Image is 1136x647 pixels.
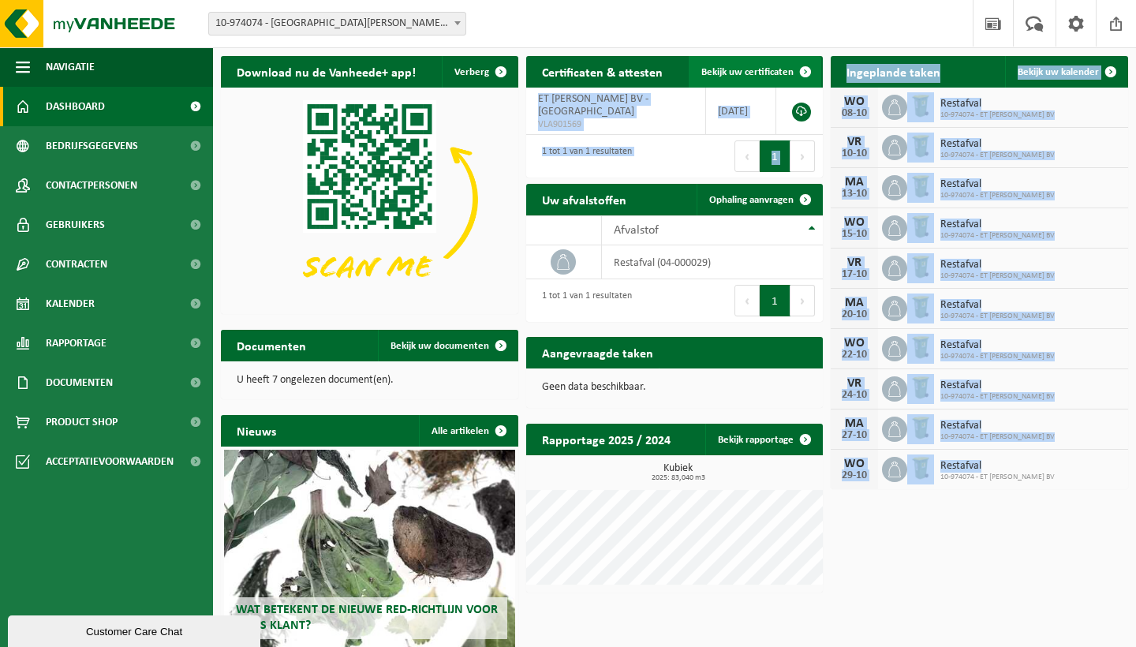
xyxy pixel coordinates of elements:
[221,56,432,87] h2: Download nu de Vanheede+ app!
[46,205,105,245] span: Gebruikers
[940,299,1055,312] span: Restafval
[940,178,1055,191] span: Restafval
[839,229,870,240] div: 15-10
[940,312,1055,321] span: 10-974074 - ET [PERSON_NAME] BV
[538,93,648,118] span: ET [PERSON_NAME] BV - [GEOGRAPHIC_DATA]
[237,375,503,386] p: U heeft 7 ongelezen document(en).
[454,67,489,77] span: Verberg
[224,450,515,647] a: Wat betekent de nieuwe RED-richtlijn voor u als klant?
[46,245,107,284] span: Contracten
[940,432,1055,442] span: 10-974074 - ET [PERSON_NAME] BV
[940,473,1055,482] span: 10-974074 - ET [PERSON_NAME] BV
[46,323,106,363] span: Rapportage
[790,140,815,172] button: Next
[839,458,870,470] div: WO
[602,245,823,279] td: restafval (04-000029)
[614,224,659,237] span: Afvalstof
[701,67,794,77] span: Bekijk uw certificaten
[839,189,870,200] div: 13-10
[907,92,934,119] img: WB-0240-HPE-GN-50
[839,148,870,159] div: 10-10
[839,390,870,401] div: 24-10
[526,424,686,454] h2: Rapportage 2025 / 2024
[526,337,669,368] h2: Aangevraagde taken
[940,352,1055,361] span: 10-974074 - ET [PERSON_NAME] BV
[907,414,934,441] img: WB-0240-HPE-GN-50
[534,474,824,482] span: 2025: 83,040 m3
[208,12,466,36] span: 10-974074 - ET CLAIRE OUDAAN BV - ANTWERPEN
[419,415,517,447] a: Alle artikelen
[839,417,870,430] div: MA
[940,191,1055,200] span: 10-974074 - ET [PERSON_NAME] BV
[839,350,870,361] div: 22-10
[907,334,934,361] img: WB-0240-HPE-GN-50
[940,339,1055,352] span: Restafval
[46,87,105,126] span: Dashboard
[46,126,138,166] span: Bedrijfsgegevens
[542,382,808,393] p: Geen data beschikbaar.
[534,463,824,482] h3: Kubiek
[526,56,678,87] h2: Certificaten & attesten
[907,213,934,240] img: WB-0240-HPE-GN-50
[734,140,760,172] button: Previous
[221,88,518,311] img: Download de VHEPlus App
[534,139,632,174] div: 1 tot 1 van 1 resultaten
[760,140,790,172] button: 1
[839,309,870,320] div: 20-10
[534,283,632,318] div: 1 tot 1 van 1 resultaten
[1005,56,1127,88] a: Bekijk uw kalender
[1018,67,1099,77] span: Bekijk uw kalender
[839,470,870,481] div: 29-10
[790,285,815,316] button: Next
[940,259,1055,271] span: Restafval
[839,430,870,441] div: 27-10
[236,604,498,631] span: Wat betekent de nieuwe RED-richtlijn voor u als klant?
[940,231,1055,241] span: 10-974074 - ET [PERSON_NAME] BV
[689,56,821,88] a: Bekijk uw certificaten
[760,285,790,316] button: 1
[526,184,642,215] h2: Uw afvalstoffen
[705,424,821,455] a: Bekijk rapportage
[709,195,794,205] span: Ophaling aanvragen
[697,184,821,215] a: Ophaling aanvragen
[831,56,956,87] h2: Ingeplande taken
[378,330,517,361] a: Bekijk uw documenten
[839,216,870,229] div: WO
[209,13,465,35] span: 10-974074 - ET CLAIRE OUDAAN BV - ANTWERPEN
[907,133,934,159] img: WB-0240-HPE-GN-50
[839,108,870,119] div: 08-10
[940,420,1055,432] span: Restafval
[46,402,118,442] span: Product Shop
[442,56,517,88] button: Verberg
[940,98,1055,110] span: Restafval
[46,363,113,402] span: Documenten
[839,176,870,189] div: MA
[8,612,263,647] iframe: chat widget
[940,271,1055,281] span: 10-974074 - ET [PERSON_NAME] BV
[221,330,322,361] h2: Documenten
[907,253,934,280] img: WB-0240-HPE-GN-50
[907,294,934,320] img: WB-0240-HPE-GN-50
[839,95,870,108] div: WO
[390,341,489,351] span: Bekijk uw documenten
[839,297,870,309] div: MA
[839,256,870,269] div: VR
[940,110,1055,120] span: 10-974074 - ET [PERSON_NAME] BV
[538,118,693,131] span: VLA901569
[839,337,870,350] div: WO
[907,173,934,200] img: WB-0240-HPE-GN-50
[940,219,1055,231] span: Restafval
[46,166,137,205] span: Contactpersonen
[839,377,870,390] div: VR
[907,454,934,481] img: WB-0240-HPE-GN-50
[940,380,1055,392] span: Restafval
[940,460,1055,473] span: Restafval
[221,415,292,446] h2: Nieuws
[734,285,760,316] button: Previous
[940,138,1055,151] span: Restafval
[839,269,870,280] div: 17-10
[706,88,777,135] td: [DATE]
[940,151,1055,160] span: 10-974074 - ET [PERSON_NAME] BV
[839,136,870,148] div: VR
